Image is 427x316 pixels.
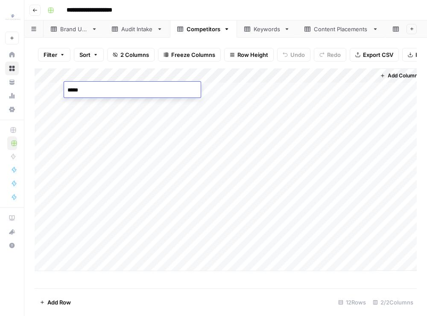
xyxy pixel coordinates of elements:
[5,89,19,103] a: Usage
[5,7,19,28] button: Workspace: PartnerCentric Sales Tools
[79,50,91,59] span: Sort
[38,48,70,62] button: Filter
[170,21,237,38] a: Competitors
[5,103,19,116] a: Settings
[44,50,57,59] span: Filter
[5,211,19,225] a: AirOps Academy
[187,25,220,33] div: Competitors
[74,48,104,62] button: Sort
[6,225,18,238] div: What's new?
[237,21,297,38] a: Keywords
[5,225,19,239] button: What's new?
[369,295,417,309] div: 2/2 Columns
[47,298,71,307] span: Add Row
[350,48,399,62] button: Export CSV
[5,62,19,75] a: Browse
[314,48,346,62] button: Redo
[5,239,19,252] button: Help + Support
[388,72,418,80] span: Add Column
[327,50,341,59] span: Redo
[297,21,386,38] a: Content Placements
[60,25,88,33] div: Brand URL
[290,50,305,59] span: Undo
[44,21,105,38] a: Brand URL
[5,75,19,89] a: Your Data
[5,10,20,25] img: PartnerCentric Sales Tools Logo
[105,21,170,38] a: Audit Intake
[121,25,153,33] div: Audit Intake
[224,48,274,62] button: Row Height
[158,48,221,62] button: Freeze Columns
[254,25,281,33] div: Keywords
[107,48,155,62] button: 2 Columns
[314,25,369,33] div: Content Placements
[120,50,149,59] span: 2 Columns
[277,48,310,62] button: Undo
[171,50,215,59] span: Freeze Columns
[35,295,76,309] button: Add Row
[5,48,19,62] a: Home
[335,295,369,309] div: 12 Rows
[363,50,393,59] span: Export CSV
[377,70,421,81] button: Add Column
[237,50,268,59] span: Row Height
